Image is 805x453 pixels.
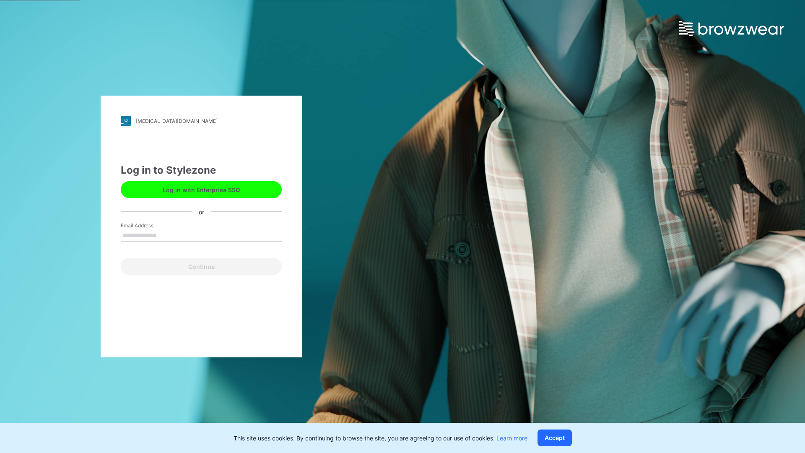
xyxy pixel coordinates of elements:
[192,207,211,216] div: or
[121,116,131,126] img: stylezone-logo.562084cfcfab977791bfbf7441f1a819.svg
[538,430,572,446] button: Accept
[121,116,282,126] a: [MEDICAL_DATA][DOMAIN_NAME]
[234,434,527,443] p: This site uses cookies. By continuing to browse the site, you are agreeing to our use of cookies.
[121,163,282,178] div: Log in to Stylezone
[121,181,282,198] button: Log in with Enterprise SSO
[679,21,784,36] img: browzwear-logo.e42bd6dac1945053ebaf764b6aa21510.svg
[121,222,179,229] label: Email Address
[136,118,218,124] div: [MEDICAL_DATA][DOMAIN_NAME]
[496,435,527,442] a: Learn more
